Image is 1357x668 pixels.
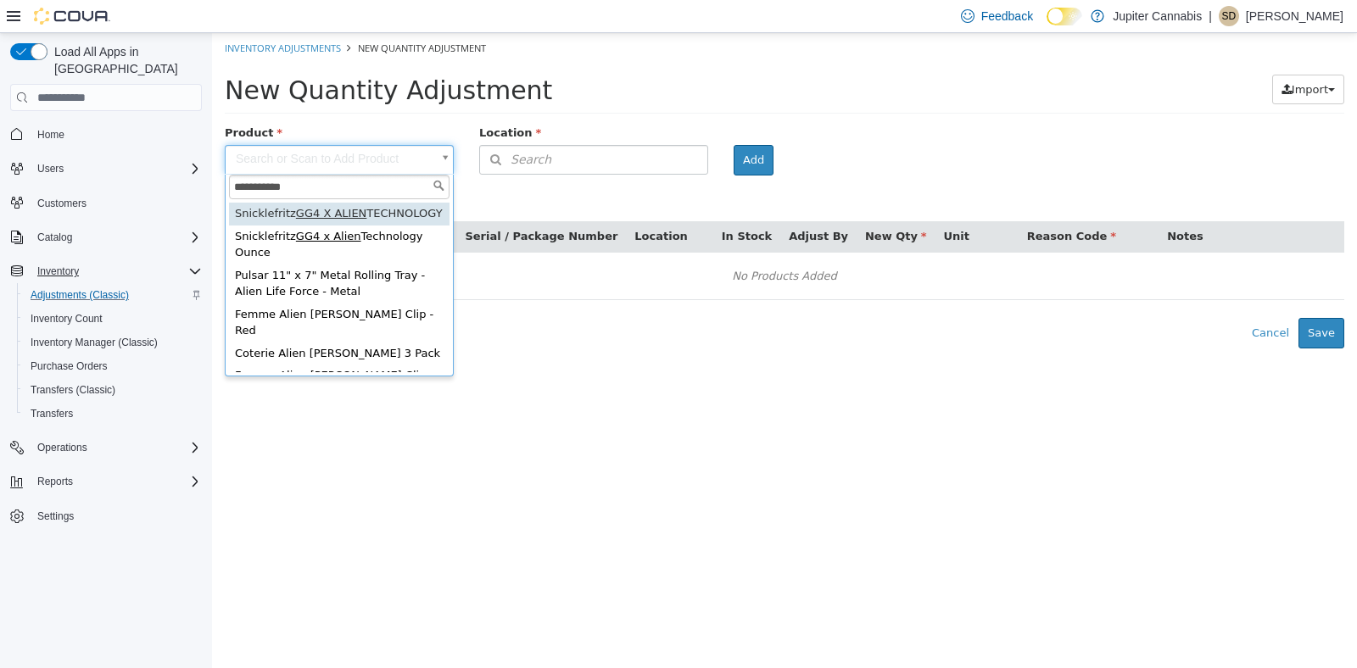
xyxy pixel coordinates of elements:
p: [PERSON_NAME] [1246,6,1343,26]
button: Adjustments (Classic) [17,283,209,307]
span: Adjustments (Classic) [31,288,129,302]
button: Settings [3,504,209,528]
span: Inventory Manager (Classic) [24,332,202,353]
p: | [1209,6,1212,26]
span: Settings [31,505,202,526]
div: Snicklefritz TECHNOLOGY [17,170,237,192]
span: Catalog [31,227,202,248]
button: Inventory [31,261,86,281]
button: Inventory Count [17,307,209,331]
button: Catalog [31,227,79,248]
input: Dark Mode [1047,8,1082,25]
div: Pulsar 11" x 7" Metal Rolling Tray - Alien Life Force - Metal [17,231,237,270]
button: Purchase Orders [17,354,209,378]
span: Users [31,159,202,179]
span: Settings [37,509,74,523]
span: GG4 x Alien [84,197,149,209]
span: Purchase Orders [31,359,108,373]
span: Transfers (Classic) [24,380,202,400]
span: Users [37,162,64,175]
span: Adjustments (Classic) [24,285,202,305]
nav: Complex example [10,114,202,572]
button: Reports [3,470,209,493]
button: Inventory Manager (Classic) [17,331,209,354]
span: Home [31,123,202,144]
span: Inventory Count [31,312,103,326]
a: Purchase Orders [24,356,114,376]
button: Users [31,159,70,179]
div: Sara D [1219,6,1239,26]
a: Customers [31,193,93,214]
a: Transfers (Classic) [24,380,122,400]
a: Inventory Manager (Classic) [24,332,165,353]
span: Operations [37,441,87,454]
span: Catalog [37,231,72,244]
div: Snicklefritz Technology Ounce [17,192,237,231]
button: Users [3,157,209,181]
button: Home [3,121,209,146]
div: Femme Alien [PERSON_NAME] Clip - Red [17,270,237,309]
span: Home [37,128,64,142]
a: Inventory Count [24,309,109,329]
img: Cova [34,8,110,25]
a: Settings [31,506,81,526]
div: Femme Alien [PERSON_NAME] Clip - White [17,331,237,370]
button: Customers [3,191,209,215]
a: Adjustments (Classic) [24,285,136,305]
span: Reports [37,475,73,488]
button: Transfers (Classic) [17,378,209,402]
span: Inventory Count [24,309,202,329]
span: Purchase Orders [24,356,202,376]
span: Reports [31,471,202,492]
button: Operations [3,436,209,459]
span: GG4 X ALIEN [84,174,155,186]
span: Transfers (Classic) [31,383,115,397]
button: Inventory [3,259,209,283]
span: Inventory Manager (Classic) [31,336,158,349]
button: Reports [31,471,80,492]
button: Catalog [3,225,209,249]
a: Home [31,125,71,145]
span: Load All Apps in [GEOGRAPHIC_DATA] [47,43,202,77]
span: Feedback [981,8,1033,25]
a: Transfers [24,404,80,424]
span: Dark Mode [1047,25,1047,26]
button: Operations [31,437,94,458]
span: Inventory [31,261,202,281]
span: Transfers [31,407,73,420]
span: Customers [37,197,87,210]
span: Customers [31,192,202,214]
span: Inventory [37,264,79,278]
div: Coterie Alien [PERSON_NAME] 3 Pack [17,309,237,332]
span: Operations [31,437,202,458]
p: Jupiter Cannabis [1113,6,1202,26]
span: SD [1222,6,1237,26]
span: Transfers [24,404,202,424]
button: Transfers [17,402,209,426]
